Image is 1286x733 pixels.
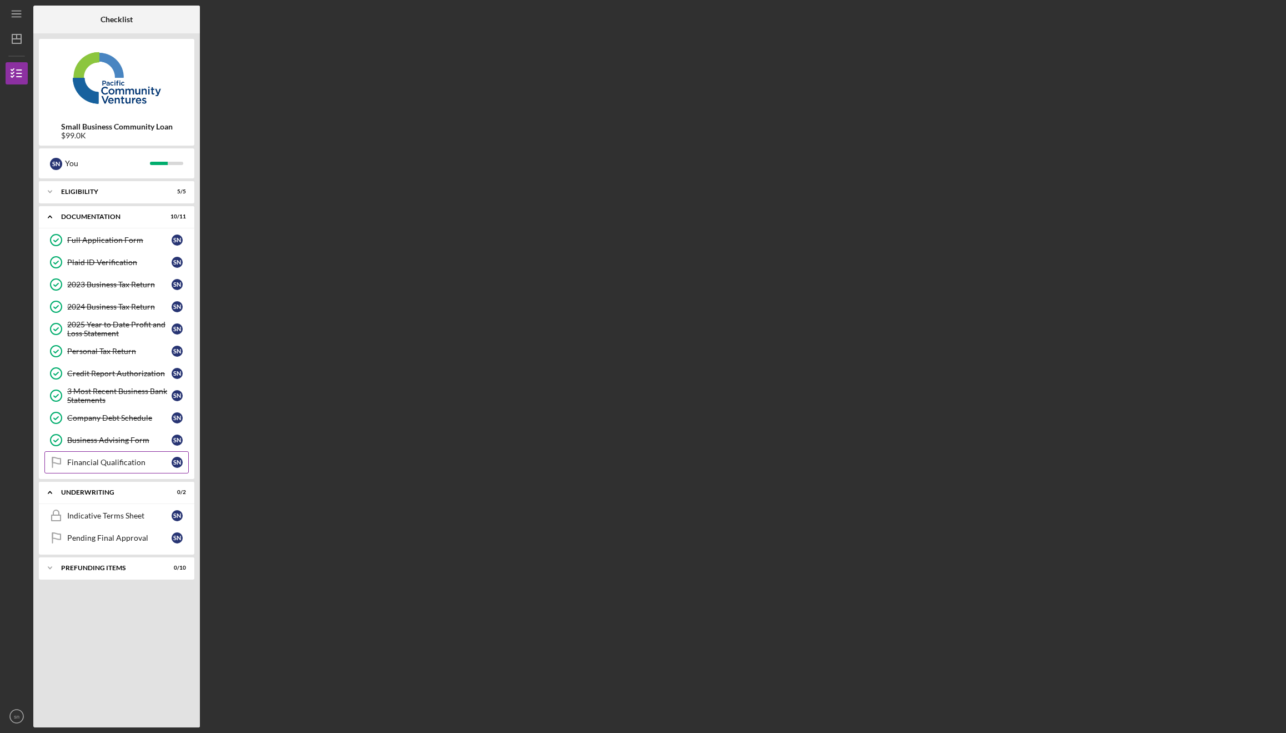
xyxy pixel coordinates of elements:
a: 2023 Business Tax Returnsn [44,273,189,296]
div: Plaid ID Verification [67,258,172,267]
div: s n [172,301,183,312]
div: Indicative Terms Sheet [67,511,172,520]
div: Business Advising Form [67,436,172,445]
b: Checklist [101,15,133,24]
div: Prefunding Items [61,565,158,571]
a: Company Debt Schedulesn [44,407,189,429]
a: Personal Tax Returnsn [44,340,189,362]
div: 2025 Year to Date Profit and Loss Statement [67,320,172,338]
a: Full Application Formsn [44,229,189,251]
div: s n [172,235,183,246]
b: Small Business Community Loan [61,122,173,131]
div: 10 / 11 [166,213,186,220]
div: Pending Final Approval [67,533,172,542]
a: Pending Final Approvalsn [44,527,189,549]
div: 5 / 5 [166,188,186,195]
a: 2024 Business Tax Returnsn [44,296,189,318]
div: s n [172,279,183,290]
div: Eligibility [61,188,158,195]
div: 2023 Business Tax Return [67,280,172,289]
div: s n [172,323,183,335]
div: Documentation [61,213,158,220]
div: s n [172,390,183,401]
a: 3 Most Recent Business Bank Statementssn [44,385,189,407]
div: Full Application Form [67,236,172,245]
div: Company Debt Schedule [67,413,172,422]
a: Plaid ID Verificationsn [44,251,189,273]
a: Business Advising Formsn [44,429,189,451]
div: $99.0K [61,131,173,140]
div: 2024 Business Tax Return [67,302,172,311]
div: Underwriting [61,489,158,496]
div: 3 Most Recent Business Bank Statements [67,387,172,405]
div: s n [172,412,183,423]
text: sn [14,714,19,720]
a: Credit Report Authorizationsn [44,362,189,385]
div: s n [172,532,183,543]
div: s n [172,510,183,521]
div: s n [172,346,183,357]
div: s n [172,435,183,446]
div: 0 / 2 [166,489,186,496]
button: sn [6,705,28,727]
div: s n [50,158,62,170]
div: You [65,154,150,173]
img: Product logo [39,44,194,111]
div: Credit Report Authorization [67,369,172,378]
div: s n [172,368,183,379]
div: Personal Tax Return [67,347,172,356]
a: Financial Qualificationsn [44,451,189,473]
div: s n [172,257,183,268]
a: Indicative Terms Sheetsn [44,505,189,527]
div: Financial Qualification [67,458,172,467]
div: 0 / 10 [166,565,186,571]
div: s n [172,457,183,468]
a: 2025 Year to Date Profit and Loss Statementsn [44,318,189,340]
